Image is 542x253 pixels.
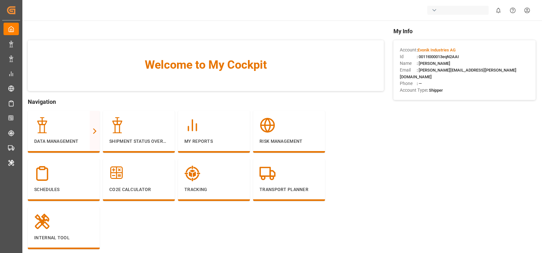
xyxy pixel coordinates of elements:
p: Schedules [34,186,93,193]
p: CO2e Calculator [109,186,168,193]
span: : [417,48,456,52]
button: show 0 new notifications [491,3,506,18]
span: Navigation [28,97,383,106]
span: Id [400,53,417,60]
span: Phone [400,80,417,87]
span: : [PERSON_NAME] [417,61,450,66]
p: Transport Planner [259,186,319,193]
span: : 0011t000013eqN2AAI [417,54,459,59]
span: : Shipper [427,88,443,93]
span: : — [417,81,422,86]
p: Shipment Status Overview [109,138,168,145]
span: My Info [393,27,536,35]
span: Email [400,67,417,73]
span: : [PERSON_NAME][EMAIL_ADDRESS][PERSON_NAME][DOMAIN_NAME] [400,68,516,79]
p: Internal Tool [34,234,93,241]
p: Tracking [184,186,244,193]
button: Help Center [506,3,520,18]
p: My Reports [184,138,244,145]
span: Welcome to My Cockpit [41,56,371,73]
span: Name [400,60,417,67]
p: Data Management [34,138,93,145]
span: Account [400,47,417,53]
span: Evonik Industries AG [418,48,456,52]
span: Account Type [400,87,427,94]
p: Risk Management [259,138,319,145]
